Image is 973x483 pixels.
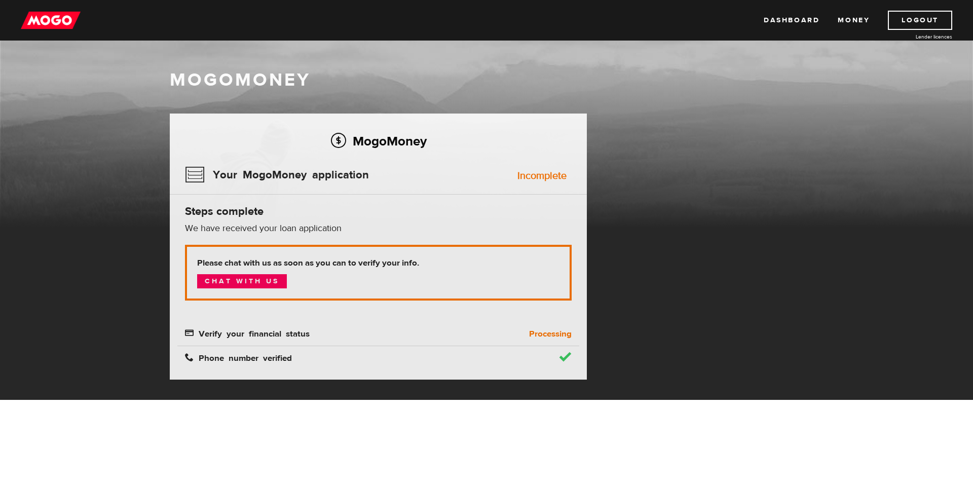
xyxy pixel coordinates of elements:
b: Please chat with us as soon as you can to verify your info. [197,257,559,269]
p: We have received your loan application [185,222,572,235]
h2: MogoMoney [185,130,572,152]
a: Chat with us [197,274,287,288]
a: Logout [888,11,952,30]
a: Dashboard [764,11,819,30]
div: Incomplete [517,171,567,181]
h3: Your MogoMoney application [185,162,369,188]
span: Phone number verified [185,353,292,361]
b: Processing [529,328,572,340]
span: Verify your financial status [185,328,310,337]
h1: MogoMoney [170,69,803,91]
img: mogo_logo-11ee424be714fa7cbb0f0f49df9e16ec.png [21,11,81,30]
h4: Steps complete [185,204,572,218]
a: Money [838,11,870,30]
a: Lender licences [876,33,952,41]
